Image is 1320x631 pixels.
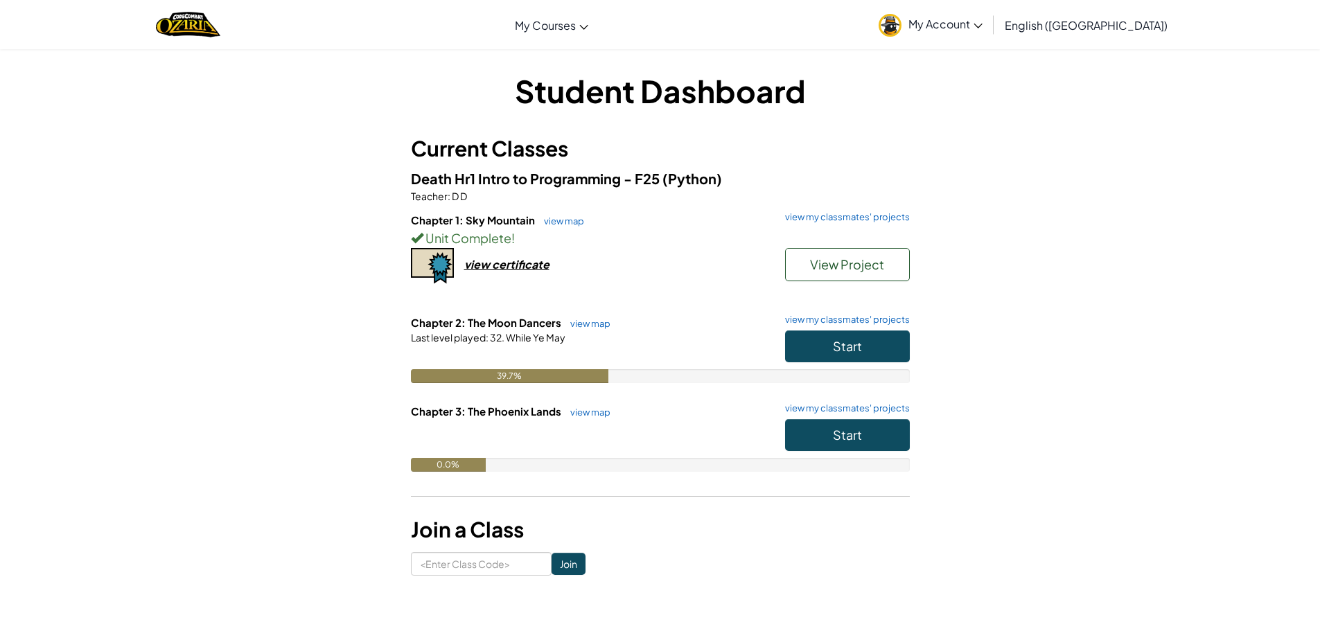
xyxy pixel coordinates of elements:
span: Chapter 2: The Moon Dancers [411,316,563,329]
span: While Ye May [504,331,565,344]
img: certificate-icon.png [411,248,454,284]
span: Unit Complete [423,230,511,246]
div: 0.0% [411,458,486,472]
div: view certificate [464,257,549,272]
button: Start [785,419,910,451]
span: Teacher [411,190,448,202]
input: <Enter Class Code> [411,552,552,576]
h1: Student Dashboard [411,69,910,112]
button: Start [785,330,910,362]
img: Home [156,10,220,39]
h3: Current Classes [411,133,910,164]
a: view map [563,318,610,329]
span: Start [833,427,862,443]
img: avatar [879,14,901,37]
span: : [448,190,450,202]
a: English ([GEOGRAPHIC_DATA]) [998,6,1174,44]
a: view my classmates' projects [778,404,910,413]
h3: Join a Class [411,514,910,545]
span: : [486,331,489,344]
input: Join [552,553,586,575]
span: ! [511,230,515,246]
span: View Project [810,256,884,272]
span: English ([GEOGRAPHIC_DATA]) [1005,18,1168,33]
span: Chapter 1: Sky Mountain [411,213,537,226]
span: Chapter 3: The Phoenix Lands [411,405,563,418]
span: Death Hr1 Intro to Programming - F25 [411,170,662,187]
span: Last level played [411,331,486,344]
span: D D [450,190,467,202]
a: My Courses [508,6,595,44]
a: view my classmates' projects [778,315,910,324]
div: 39.7% [411,369,609,383]
a: view map [537,215,584,226]
span: 32. [489,331,504,344]
span: My Courses [515,18,576,33]
a: view certificate [411,257,549,272]
span: My Account [908,17,983,31]
a: My Account [872,3,989,46]
span: Start [833,338,862,354]
a: view my classmates' projects [778,213,910,222]
a: view map [563,407,610,418]
span: (Python) [662,170,722,187]
button: View Project [785,248,910,281]
a: Ozaria by CodeCombat logo [156,10,220,39]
